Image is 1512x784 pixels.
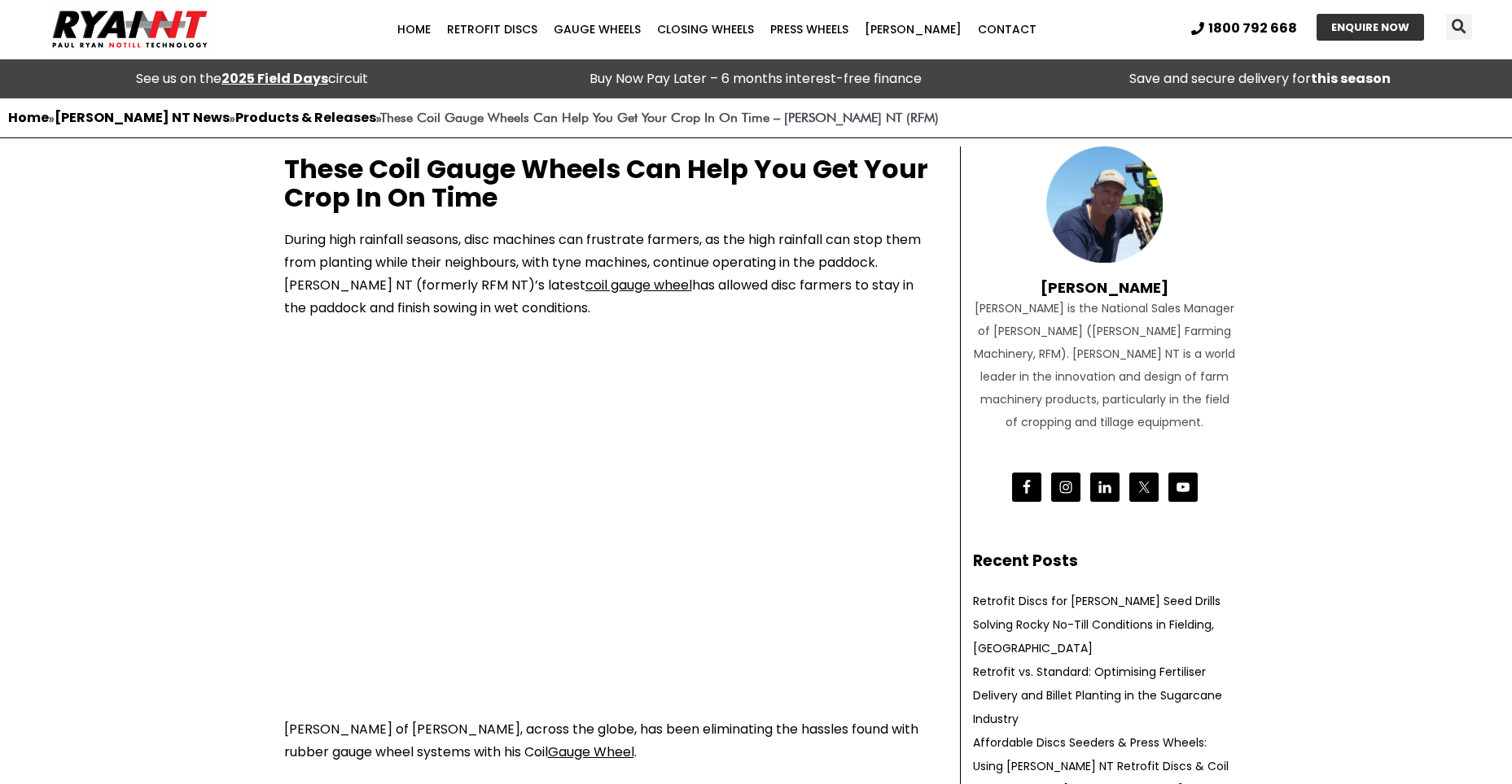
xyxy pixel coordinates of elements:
a: 2025 Field Days [221,69,328,88]
p: [PERSON_NAME] of [PERSON_NAME], across the globe, has been eliminating the hassles found with rub... [284,718,936,764]
a: Retrofit Discs for [PERSON_NAME] Seed Drills Solving Rocky No-Till Conditions in Fielding, [GEOGR... [973,593,1221,656]
a: [PERSON_NAME] [857,13,970,46]
nav: Menu [293,13,1140,46]
a: coil gauge wheel [585,276,692,294]
a: Gauge Wheel [548,743,634,761]
strong: this season [1311,69,1391,88]
a: Press Wheels [762,13,857,46]
img: Ryan NT logo [49,4,212,54]
a: Products & Releases [235,108,376,127]
h2: Recent Posts [973,550,1237,573]
a: Closing Wheels [649,13,762,46]
p: Save and secure delivery for [1016,68,1504,90]
strong: These Coil Gauge Wheels Can Help You Get Your Crop In On Time – [PERSON_NAME] NT (RFM) [381,110,939,125]
a: Contact [970,13,1045,46]
p: Buy Now Pay Later – 6 months interest-free finance [512,68,1000,90]
a: Home [389,13,439,46]
a: ENQUIRE NOW [1317,14,1424,41]
span: 1800 792 668 [1208,22,1297,35]
a: Gauge Wheels [546,13,649,46]
a: 1800 792 668 [1191,22,1297,35]
h1: These Coil Gauge Wheels Can Help You Get Your Crop In On Time [284,155,936,211]
a: [PERSON_NAME] NT News [55,108,230,127]
a: Retrofit vs. Standard: Optimising Fertiliser Delivery and Billet Planting in the Sugarcane Industry [973,664,1222,727]
span: ENQUIRE NOW [1331,22,1409,33]
div: Search [1446,14,1472,40]
div: See us on the circuit [8,68,496,90]
div: [PERSON_NAME] is the National Sales Manager of [PERSON_NAME] ([PERSON_NAME] Farming Machinery, RF... [973,297,1237,433]
a: Home [8,108,49,127]
h4: [PERSON_NAME] [973,263,1237,297]
p: During high rainfall seasons, disc machines can frustrate farmers, as the high rainfall can stop ... [284,229,936,320]
a: Retrofit Discs [439,13,546,46]
span: » » » [8,110,939,125]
